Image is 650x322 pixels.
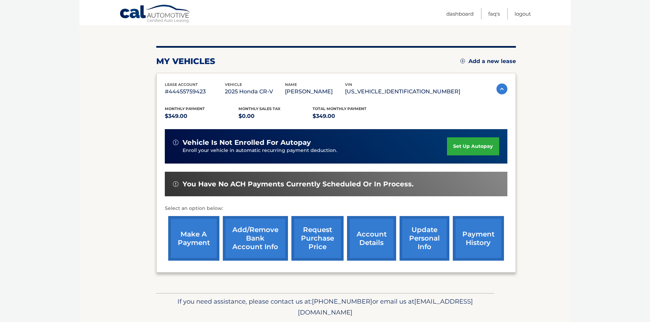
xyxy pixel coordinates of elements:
span: Monthly sales Tax [239,106,280,111]
p: $349.00 [313,111,387,121]
a: Cal Automotive [119,4,191,24]
span: vehicle is not enrolled for autopay [183,138,311,147]
p: $0.00 [239,111,313,121]
p: #44455759423 [165,87,225,96]
span: vehicle [225,82,242,87]
p: Select an option below: [165,204,507,213]
a: request purchase price [291,216,344,261]
a: payment history [453,216,504,261]
img: alert-white.svg [173,140,178,145]
span: name [285,82,297,87]
a: make a payment [168,216,219,261]
a: FAQ's [488,8,500,19]
a: Add a new lease [460,58,516,65]
a: Logout [515,8,531,19]
span: Monthly Payment [165,106,205,111]
img: accordion-active.svg [496,83,507,94]
span: Total Monthly Payment [313,106,366,111]
p: $349.00 [165,111,239,121]
h2: my vehicles [156,56,215,66]
span: [EMAIL_ADDRESS][DOMAIN_NAME] [298,297,473,316]
p: 2025 Honda CR-V [225,87,285,96]
a: account details [347,216,396,261]
p: [US_VEHICLE_IDENTIFICATION_NUMBER] [345,87,460,96]
a: Add/Remove bank account info [223,216,288,261]
a: set up autopay [447,137,499,155]
img: add.svg [460,59,465,63]
span: vin [345,82,352,87]
p: Enroll your vehicle in automatic recurring payment deduction. [183,147,447,154]
span: You have no ACH payments currently scheduled or in process. [183,180,414,188]
a: Dashboard [446,8,474,19]
span: lease account [165,82,198,87]
p: If you need assistance, please contact us at: or email us at [161,296,490,318]
img: alert-white.svg [173,181,178,187]
a: update personal info [400,216,449,261]
p: [PERSON_NAME] [285,87,345,96]
span: [PHONE_NUMBER] [312,297,372,305]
